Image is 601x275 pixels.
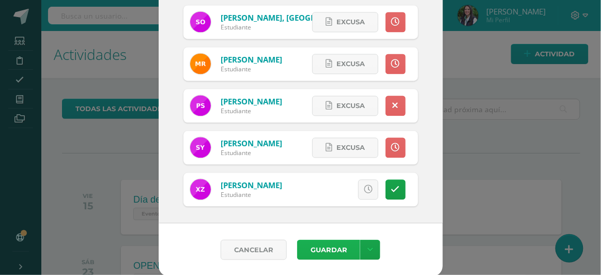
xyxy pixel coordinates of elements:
[221,97,282,107] a: [PERSON_NAME]
[190,12,211,33] img: a15401b38b9e1064da195b9466161357.png
[312,54,378,74] a: Excusa
[190,54,211,74] img: aae286b55a7ba81d80ab903e6cf626f6.png
[312,12,378,33] a: Excusa
[221,139,282,149] a: [PERSON_NAME]
[221,240,287,260] a: Cancelar
[221,65,282,74] div: Estudiante
[221,13,365,23] a: [PERSON_NAME], [GEOGRAPHIC_DATA]
[312,138,378,158] a: Excusa
[190,137,211,158] img: 63d6df501fc4ed6051b78d9aa43bf338.png
[336,55,365,74] span: Excusa
[336,97,365,116] span: Excusa
[221,55,282,65] a: [PERSON_NAME]
[190,179,211,200] img: 1b43e17fa1e0efb23473e23ca0cf3aa0.png
[221,107,282,116] div: Estudiante
[221,23,345,32] div: Estudiante
[336,139,365,158] span: Excusa
[190,96,211,116] img: d61d7448332d0d56eaee4f2542ad7567.png
[312,96,378,116] a: Excusa
[336,13,365,32] span: Excusa
[221,149,282,158] div: Estudiante
[221,191,282,200] div: Estudiante
[297,240,360,260] button: Guardar
[221,180,282,191] a: [PERSON_NAME]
